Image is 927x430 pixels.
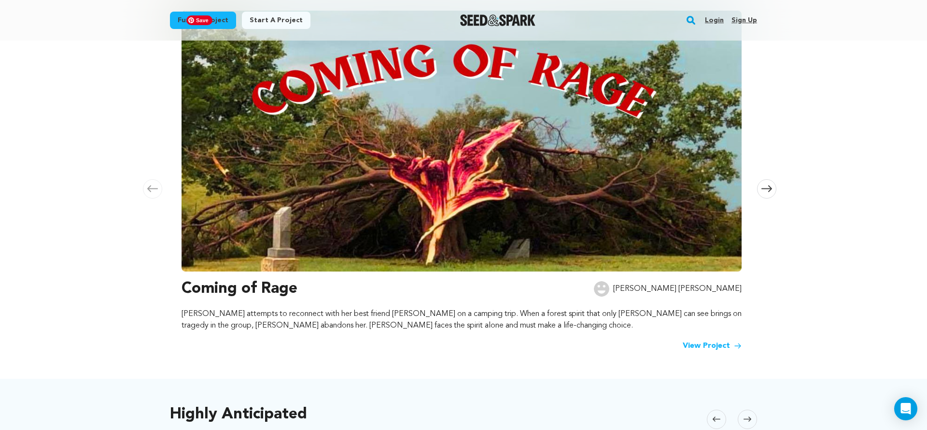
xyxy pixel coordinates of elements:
img: Coming of Rage image [182,11,742,272]
h3: Coming of Rage [182,277,297,301]
p: [PERSON_NAME] [PERSON_NAME] [613,283,742,295]
div: Open Intercom Messenger [894,397,917,420]
span: Save [186,15,212,25]
a: Seed&Spark Homepage [460,14,536,26]
img: user.png [594,281,609,297]
a: Sign up [731,13,757,28]
p: [PERSON_NAME] attempts to reconnect with her best friend [PERSON_NAME] on a camping trip. When a ... [182,308,742,331]
a: Fund a project [170,12,236,29]
a: Login [705,13,724,28]
a: Start a project [242,12,310,29]
img: Seed&Spark Logo Dark Mode [460,14,536,26]
h2: Highly Anticipated [170,408,307,421]
a: View Project [683,340,742,352]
